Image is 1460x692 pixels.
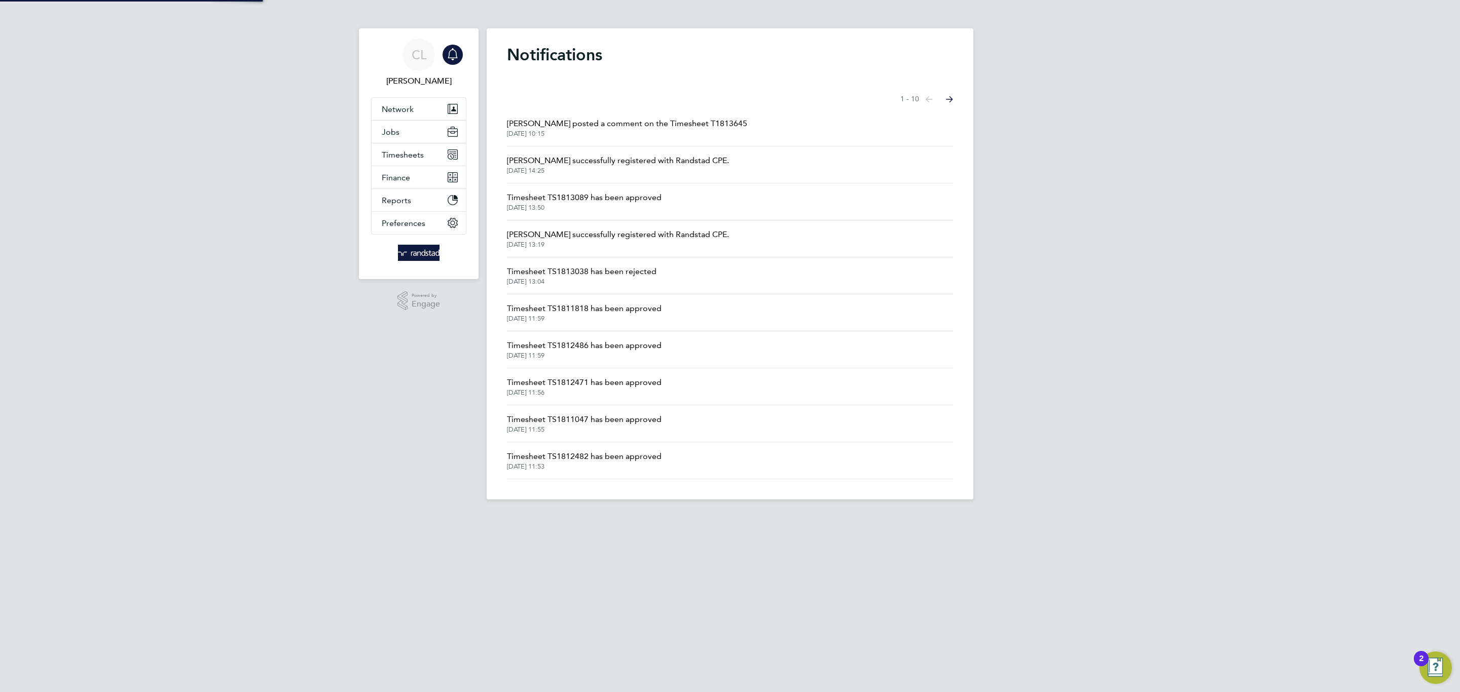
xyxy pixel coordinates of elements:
img: randstad-logo-retina.png [398,245,440,261]
span: Timesheet TS1813089 has been approved [507,191,662,204]
span: Finance [382,173,410,182]
span: [DATE] 11:55 [507,426,662,434]
a: [PERSON_NAME] successfully registered with Randstad CPE.[DATE] 13:19 [507,228,729,249]
a: Go to home page [371,245,466,261]
a: [PERSON_NAME] posted a comment on the Timesheet T1813645[DATE] 10:15 [507,118,747,138]
span: [PERSON_NAME] posted a comment on the Timesheet T1813645 [507,118,747,130]
button: Jobs [372,121,466,143]
a: Timesheet TS1812471 has been approved[DATE] 11:56 [507,376,662,397]
a: Timesheet TS1812486 has been approved[DATE] 11:59 [507,339,662,360]
span: Timesheet TS1812471 has been approved [507,376,662,389]
span: [DATE] 13:19 [507,241,729,249]
button: Reports [372,189,466,211]
span: [DATE] 11:59 [507,352,662,360]
a: Timesheet TS1813089 has been approved[DATE] 13:50 [507,191,662,212]
span: Engage [412,300,440,309]
a: Powered byEngage [397,291,441,311]
span: [DATE] 14:25 [507,167,729,175]
a: Timesheet TS1811818 has been approved[DATE] 11:59 [507,302,662,323]
span: [PERSON_NAME] successfully registered with Randstad CPE. [507,155,729,167]
span: [DATE] 10:15 [507,130,747,138]
button: Finance [372,166,466,188]
button: Timesheets [372,143,466,166]
span: [DATE] 13:04 [507,278,656,286]
span: Timesheet TS1812482 has been approved [507,450,662,463]
a: Timesheet TS1813038 has been rejected[DATE] 13:04 [507,265,656,286]
span: Timesheets [382,150,424,160]
span: 1 - 10 [900,94,919,104]
span: Powered by [412,291,440,300]
a: [PERSON_NAME] successfully registered with Randstad CPE.[DATE] 14:25 [507,155,729,175]
button: Open Resource Center, 2 new notifications [1419,651,1452,684]
span: Timesheet TS1813038 has been rejected [507,265,656,278]
h1: Notifications [507,45,953,65]
span: CL [412,48,426,61]
a: CL[PERSON_NAME] [371,39,466,87]
span: Timesheet TS1811047 has been approved [507,413,662,426]
nav: Select page of notifications list [900,89,953,109]
span: Reports [382,196,411,205]
span: Jobs [382,127,399,137]
div: 2 [1419,659,1423,672]
span: [DATE] 11:53 [507,463,662,471]
span: Preferences [382,218,425,228]
button: Network [372,98,466,120]
span: [DATE] 11:59 [507,315,662,323]
span: [DATE] 11:56 [507,389,662,397]
a: Timesheet TS1812482 has been approved[DATE] 11:53 [507,450,662,471]
span: [PERSON_NAME] successfully registered with Randstad CPE. [507,228,729,241]
span: [DATE] 13:50 [507,204,662,212]
span: Timesheet TS1811818 has been approved [507,302,662,315]
span: Charlotte Lockeridge [371,75,466,87]
nav: Main navigation [359,28,479,279]
a: Timesheet TS1811047 has been approved[DATE] 11:55 [507,413,662,434]
span: Timesheet TS1812486 has been approved [507,339,662,352]
button: Preferences [372,212,466,234]
span: Network [382,104,414,114]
